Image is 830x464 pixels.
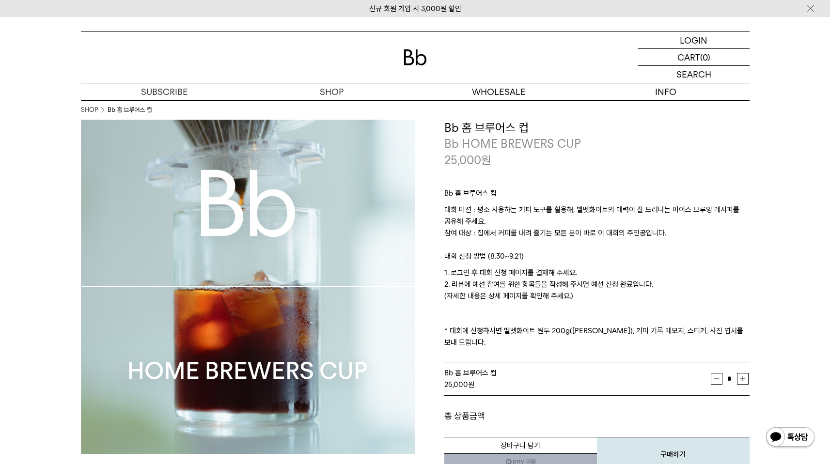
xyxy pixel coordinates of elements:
[444,250,750,267] p: 대회 신청 방법 (8.30~9.21)
[444,136,750,152] p: Bb HOME BREWERS CUP
[444,267,750,348] p: 1. 로그인 후 대회 신청 페이지를 결제해 주세요. 2. 리뷰에 예선 참여를 위한 항목들을 작성해 주시면 예선 신청 완료입니다. (자세한 내용은 상세 페이지를 확인해 주세요....
[711,373,722,385] button: 감소
[638,32,750,49] a: LOGIN
[737,373,749,385] button: 증가
[444,369,497,377] span: Bb 홈 브루어스 컵
[404,49,427,65] img: 로고
[444,380,468,389] strong: 25,000
[677,49,700,65] p: CART
[444,187,750,204] p: Bb 홈 브루어스 컵
[444,152,491,169] p: 25,000
[81,105,98,115] a: SHOP
[444,437,597,454] button: 장바구니 담기
[700,49,710,65] p: (0)
[444,120,750,136] h3: Bb 홈 브루어스 컵
[248,83,415,100] a: SHOP
[638,49,750,66] a: CART (0)
[444,204,750,250] p: 대회 미션 : 평소 사용하는 커피 도구를 활용해, 벨벳화이트의 매력이 잘 드러나는 아이스 브루잉 레시피를 공유해 주세요. 참여 대상 : 집에서 커피를 내려 즐기는 모든 분이 ...
[676,66,711,83] p: SEARCH
[81,120,415,454] img: Bb 홈 브루어스 컵
[481,153,491,167] span: 원
[680,32,707,48] p: LOGIN
[444,379,711,390] div: 원
[81,83,248,100] a: SUBSCRIBE
[369,4,461,13] a: 신규 회원 가입 시 3,000원 할인
[765,426,815,449] img: 카카오톡 채널 1:1 채팅 버튼
[444,410,597,422] dt: 총 상품금액
[108,105,152,115] li: Bb 홈 브루어스 컵
[415,83,582,100] p: WHOLESALE
[582,83,750,100] p: INFO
